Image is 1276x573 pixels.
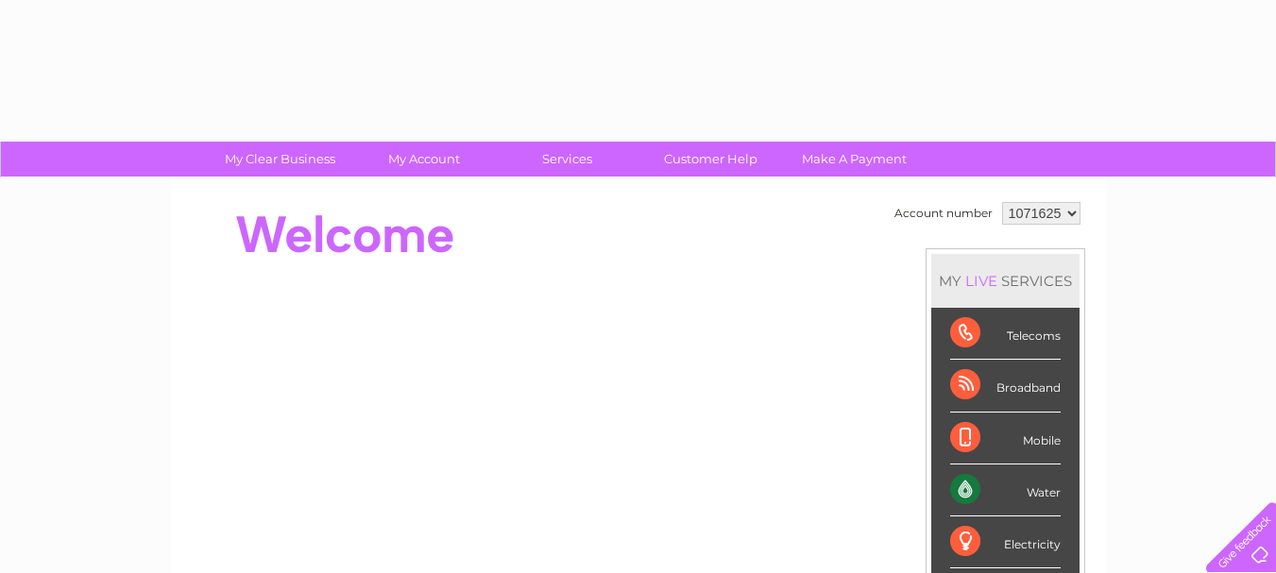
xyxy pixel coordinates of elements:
[202,142,358,177] a: My Clear Business
[961,272,1001,290] div: LIVE
[950,413,1061,464] div: Mobile
[633,142,789,177] a: Customer Help
[950,308,1061,360] div: Telecoms
[890,197,997,229] td: Account number
[950,516,1061,568] div: Electricity
[950,360,1061,412] div: Broadband
[346,142,502,177] a: My Account
[950,464,1061,516] div: Water
[489,142,645,177] a: Services
[776,142,932,177] a: Make A Payment
[931,254,1080,308] div: MY SERVICES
